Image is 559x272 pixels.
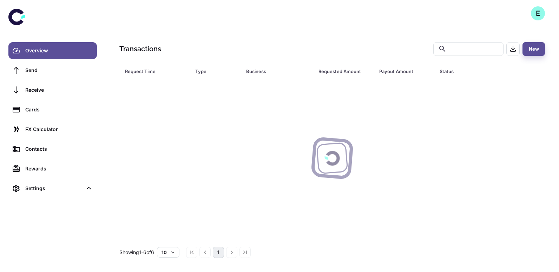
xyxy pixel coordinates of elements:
button: 10 [157,247,179,258]
div: Request Time [125,66,178,76]
button: page 1 [213,247,224,258]
p: Showing 1-6 of 6 [119,248,154,256]
div: FX Calculator [25,125,93,133]
div: Requested Amount [318,66,361,76]
span: Payout Amount [379,66,431,76]
a: Cards [8,101,97,118]
nav: pagination navigation [185,247,252,258]
div: Type [195,66,229,76]
div: Settings [25,184,82,192]
a: Overview [8,42,97,59]
h1: Transactions [119,44,161,54]
span: Type [195,66,238,76]
div: Contacts [25,145,93,153]
div: Rewards [25,165,93,173]
span: Request Time [125,66,187,76]
a: Contacts [8,141,97,157]
a: Rewards [8,160,97,177]
span: Requested Amount [318,66,370,76]
button: New [522,42,545,56]
span: Status [440,66,516,76]
button: E [531,6,545,20]
div: Receive [25,86,93,94]
div: Send [25,66,93,74]
div: Overview [25,47,93,54]
a: Receive [8,82,97,98]
div: Cards [25,106,93,114]
a: Send [8,62,97,79]
div: Settings [8,180,97,197]
a: FX Calculator [8,121,97,138]
div: Status [440,66,507,76]
div: Payout Amount [379,66,422,76]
